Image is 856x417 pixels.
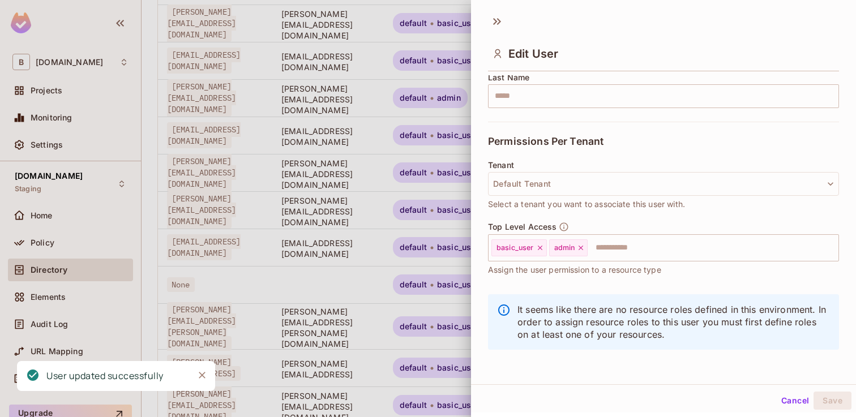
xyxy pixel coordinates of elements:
[814,392,851,410] button: Save
[194,367,211,384] button: Close
[488,264,661,276] span: Assign the user permission to a resource type
[488,198,685,210] span: Select a tenant you want to associate this user with.
[777,392,814,410] button: Cancel
[488,222,557,231] span: Top Level Access
[549,239,588,256] div: admin
[554,243,575,252] span: admin
[488,161,514,170] span: Tenant
[508,47,558,61] span: Edit User
[497,243,534,252] span: basic_user
[488,136,604,147] span: Permissions Per Tenant
[46,369,164,383] div: User updated successfully
[491,239,547,256] div: basic_user
[517,303,830,341] p: It seems like there are no resource roles defined in this environment. In order to assign resourc...
[833,246,835,248] button: Open
[488,172,839,196] button: Default Tenant
[488,73,529,82] span: Last Name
